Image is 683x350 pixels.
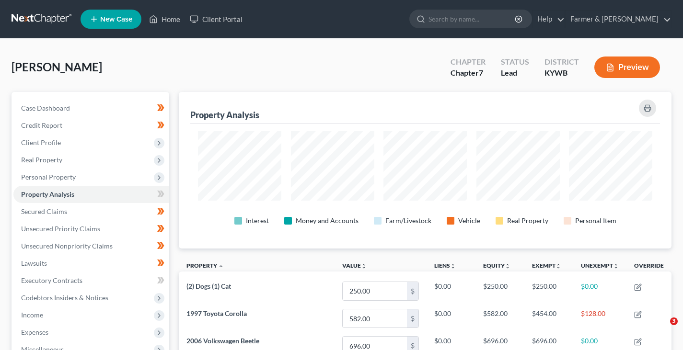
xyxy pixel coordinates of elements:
[190,109,259,121] div: Property Analysis
[13,255,169,272] a: Lawsuits
[475,277,524,305] td: $250.00
[13,220,169,237] a: Unsecured Priority Claims
[594,56,660,78] button: Preview
[21,294,108,302] span: Codebtors Insiders & Notices
[505,263,510,269] i: unfold_more
[483,262,510,269] a: Equityunfold_more
[100,16,132,23] span: New Case
[186,337,259,345] span: 2006 Volkswagen Beetle
[501,68,529,79] div: Lead
[427,305,475,332] td: $0.00
[21,276,82,284] span: Executory Contracts
[407,282,418,300] div: $
[575,216,616,226] div: Personal Item
[21,138,61,147] span: Client Profile
[21,311,43,319] span: Income
[13,203,169,220] a: Secured Claims
[451,68,486,79] div: Chapter
[501,56,529,68] div: Status
[342,262,367,269] a: Valueunfold_more
[450,263,456,269] i: unfold_more
[21,259,47,267] span: Lawsuits
[144,11,185,28] a: Home
[479,68,483,77] span: 7
[544,68,579,79] div: KYWB
[296,216,359,226] div: Money and Accounts
[532,262,561,269] a: Exemptunfold_more
[186,309,247,317] span: 1997 Toyota Corolla
[573,277,626,305] td: $0.00
[21,225,100,233] span: Unsecured Priority Claims
[626,256,671,278] th: Override
[524,305,573,332] td: $454.00
[407,309,418,327] div: $
[13,272,169,289] a: Executory Contracts
[544,56,579,68] div: District
[361,263,367,269] i: unfold_more
[428,10,516,28] input: Search by name...
[13,100,169,117] a: Case Dashboard
[533,11,565,28] a: Help
[343,309,407,327] input: 0.00
[451,56,486,68] div: Chapter
[573,305,626,332] td: $128.00
[21,328,48,336] span: Expenses
[186,282,231,290] span: (2) Dogs (1) Cat
[524,277,573,305] td: $250.00
[343,282,407,300] input: 0.00
[427,277,475,305] td: $0.00
[12,60,102,74] span: [PERSON_NAME]
[246,216,269,226] div: Interest
[613,263,619,269] i: unfold_more
[458,216,480,226] div: Vehicle
[581,262,619,269] a: Unexemptunfold_more
[475,305,524,332] td: $582.00
[566,11,671,28] a: Farmer & [PERSON_NAME]
[21,242,113,250] span: Unsecured Nonpriority Claims
[21,173,76,181] span: Personal Property
[670,317,678,325] span: 3
[385,216,431,226] div: Farm/Livestock
[556,263,561,269] i: unfold_more
[21,156,62,164] span: Real Property
[21,207,67,215] span: Secured Claims
[13,237,169,255] a: Unsecured Nonpriority Claims
[507,216,548,226] div: Real Property
[13,186,169,203] a: Property Analysis
[650,317,673,340] iframe: Intercom live chat
[186,262,224,269] a: Property expand_less
[21,121,62,129] span: Credit Report
[434,262,456,269] a: Liensunfold_more
[185,11,247,28] a: Client Portal
[13,117,169,134] a: Credit Report
[21,190,74,198] span: Property Analysis
[21,104,70,112] span: Case Dashboard
[218,263,224,269] i: expand_less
